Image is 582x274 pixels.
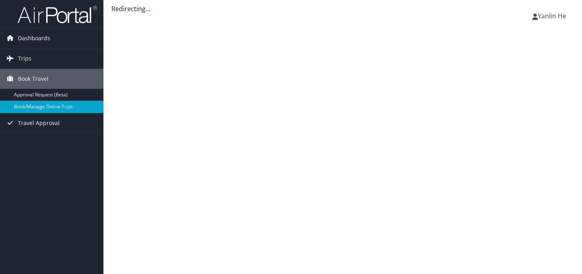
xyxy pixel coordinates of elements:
span: Travel Approval [18,113,60,133]
span: Trips [18,49,31,68]
div: Redirecting... [111,4,574,14]
img: airportal-logo.png [18,5,97,24]
span: Dashboards [18,28,50,48]
span: Yanlin He [538,12,566,20]
span: Book Travel [18,69,49,89]
a: Yanlin He [532,4,574,28]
